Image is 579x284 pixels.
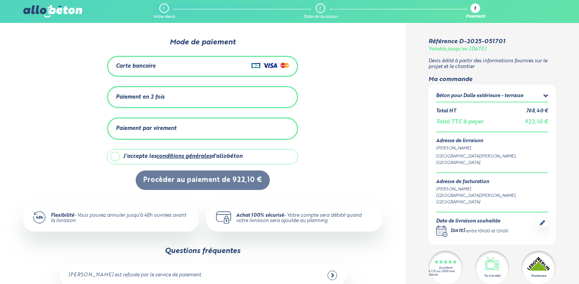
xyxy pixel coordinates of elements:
div: [PERSON_NAME] [436,145,548,152]
div: 768,40 € [526,109,548,114]
a: 2 Date de livraison [303,3,337,19]
div: - Vous pouvez annuler jusqu'à 48h ouvrées avant la livraison [51,213,190,224]
div: Excellent [439,266,452,270]
a: conditions générales [156,154,211,159]
a: 3 Paiement [466,3,485,19]
div: Valable jusqu'au [DATE] [428,47,487,52]
div: Total HT [436,109,456,114]
div: [GEOGRAPHIC_DATA][PERSON_NAME], [GEOGRAPHIC_DATA] [436,153,548,166]
p: Devis édité à partir des informations fournies sur le projet et le chantier [428,58,556,70]
div: Béton pour Dalle extérieure - terrasse [436,93,523,99]
div: Paiement en 2 fois [116,94,164,101]
span: 922,10 € [525,119,548,125]
div: [DATE] [451,228,465,235]
div: - Votre compte sera débité quand votre livraison sera ajoutée au planning [236,213,373,224]
div: [PERSON_NAME] est refusée par le service de paiement. [68,273,202,278]
img: allobéton [23,5,82,18]
div: Référence D-2025-051701 [428,38,505,45]
img: Cartes de crédit [251,61,289,70]
strong: Achat 100% sécurisé [236,213,284,218]
div: Date de livraison souhaitée [436,219,508,224]
div: [GEOGRAPHIC_DATA][PERSON_NAME], [GEOGRAPHIC_DATA] [436,193,548,206]
div: 3 [474,6,476,11]
div: Mode de paiement [95,38,310,47]
strong: Flexibilité [51,213,74,218]
div: Partenaire [531,274,546,278]
div: - [451,228,508,235]
div: Votre devis [153,15,175,19]
iframe: Help widget launcher [511,254,571,276]
div: 4.7/5 sur 2300 avis clients [428,270,463,277]
div: Adresse de livraison [436,138,548,144]
div: entre 10h00 et 12h00 [466,228,508,235]
div: Adresse de facturation [436,179,548,185]
div: Paiement [466,15,485,19]
div: Ma commande [428,76,556,83]
div: [PERSON_NAME] [436,186,548,193]
div: 2 [319,6,321,11]
div: Vu à la télé [484,274,500,278]
button: Procèder au paiement de 922,10 € [136,170,270,190]
div: Questions fréquentes [165,247,240,255]
div: Carte bancaire [116,63,156,70]
div: J'accepte les d'allobéton [123,153,243,160]
div: Total TTC à payer [436,119,483,125]
div: 1 [163,6,164,11]
summary: Béton pour Dalle extérieure - terrasse [436,92,548,102]
div: Paiement par virement [116,125,177,132]
a: 1 Votre devis [153,3,175,19]
div: Date de livraison [303,15,337,19]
